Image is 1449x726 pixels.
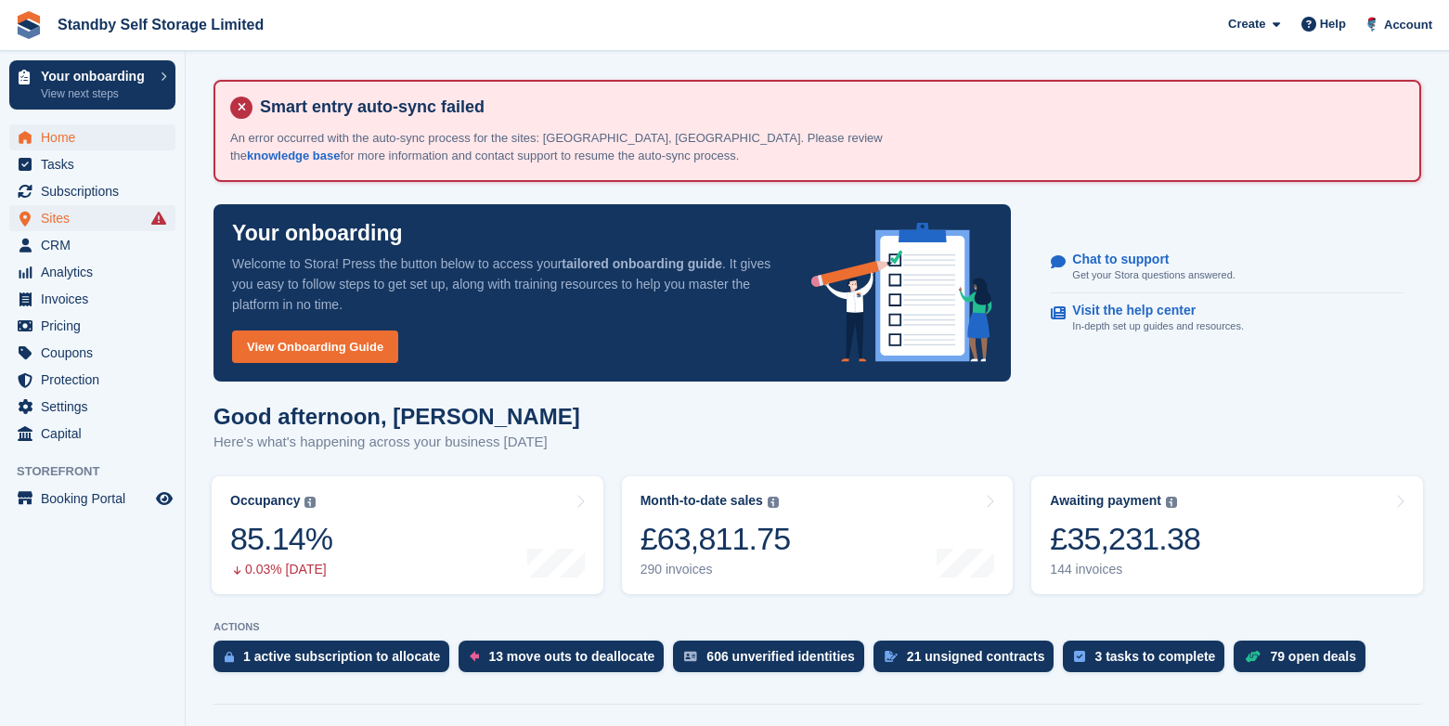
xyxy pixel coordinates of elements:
div: 13 move outs to deallocate [488,649,654,664]
a: 79 open deals [1234,641,1375,681]
img: icon-info-grey-7440780725fd019a000dd9b08b2336e03edf1995a4989e88bcd33f0948082b44.svg [768,497,779,508]
a: Awaiting payment £35,231.38 144 invoices [1031,476,1423,594]
span: Storefront [17,462,185,481]
div: £63,811.75 [640,520,791,558]
a: menu [9,205,175,231]
a: menu [9,178,175,204]
a: menu [9,367,175,393]
i: Smart entry sync failures have occurred [151,211,166,226]
div: 0.03% [DATE] [230,562,332,577]
span: Pricing [41,313,152,339]
a: menu [9,151,175,177]
p: View next steps [41,85,151,102]
span: Subscriptions [41,178,152,204]
a: menu [9,394,175,420]
div: 3 tasks to complete [1094,649,1215,664]
a: 606 unverified identities [673,641,873,681]
div: £35,231.38 [1050,520,1200,558]
a: menu [9,124,175,150]
p: Your onboarding [232,223,403,244]
a: menu [9,421,175,447]
h4: Smart entry auto-sync failed [252,97,1404,118]
p: Welcome to Stora! Press the button below to access your . It gives you easy to follow steps to ge... [232,253,782,315]
span: Sites [41,205,152,231]
strong: tailored onboarding guide [562,256,722,271]
span: Protection [41,367,152,393]
img: task-75834270c22a3079a89374b754ae025e5fb1db73e45f91037f5363f120a921f8.svg [1074,651,1085,662]
img: active_subscription_to_allocate_icon-d502201f5373d7db506a760aba3b589e785aa758c864c3986d89f69b8ff3... [225,651,234,663]
span: Create [1228,15,1265,33]
p: Here's what's happening across your business [DATE] [213,432,580,453]
div: 290 invoices [640,562,791,577]
div: Occupancy [230,493,300,509]
span: Settings [41,394,152,420]
a: 21 unsigned contracts [873,641,1064,681]
span: Invoices [41,286,152,312]
span: CRM [41,232,152,258]
div: Month-to-date sales [640,493,763,509]
p: Your onboarding [41,70,151,83]
div: 144 invoices [1050,562,1200,577]
p: An error occurred with the auto-sync process for the sites: [GEOGRAPHIC_DATA], [GEOGRAPHIC_DATA].... [230,129,926,165]
a: menu [9,313,175,339]
div: 79 open deals [1270,649,1356,664]
img: stora-icon-8386f47178a22dfd0bd8f6a31ec36ba5ce8667c1dd55bd0f319d3a0aa187defe.svg [15,11,43,39]
p: Chat to support [1072,252,1220,267]
div: 606 unverified identities [706,649,855,664]
a: Visit the help center In-depth set up guides and resources. [1051,293,1404,344]
img: icon-info-grey-7440780725fd019a000dd9b08b2336e03edf1995a4989e88bcd33f0948082b44.svg [304,497,316,508]
span: Help [1320,15,1346,33]
p: ACTIONS [213,621,1421,633]
img: Glenn Fisher [1363,15,1381,33]
span: Coupons [41,340,152,366]
p: Get your Stora questions answered. [1072,267,1235,283]
a: Standby Self Storage Limited [50,9,271,40]
div: 85.14% [230,520,332,558]
p: In-depth set up guides and resources. [1072,318,1244,334]
div: 21 unsigned contracts [907,649,1045,664]
span: Capital [41,421,152,447]
span: Booking Portal [41,486,152,512]
a: menu [9,486,175,512]
div: 1 active subscription to allocate [243,649,440,664]
span: Home [41,124,152,150]
p: Visit the help center [1072,303,1229,318]
span: Tasks [41,151,152,177]
div: Awaiting payment [1050,493,1161,509]
a: menu [9,340,175,366]
a: Chat to support Get your Stora questions answered. [1051,242,1404,293]
a: menu [9,259,175,285]
a: View Onboarding Guide [232,331,398,363]
img: verify_identity-adf6edd0f0f0b5bbfe63781bf79b02c33cf7c696d77639b501bdc392416b5a36.svg [684,651,697,662]
a: 3 tasks to complete [1063,641,1234,681]
a: 13 move outs to deallocate [459,641,673,681]
a: Your onboarding View next steps [9,60,175,110]
img: icon-info-grey-7440780725fd019a000dd9b08b2336e03edf1995a4989e88bcd33f0948082b44.svg [1166,497,1177,508]
a: menu [9,232,175,258]
img: contract_signature_icon-13c848040528278c33f63329250d36e43548de30e8caae1d1a13099fd9432cc5.svg [885,651,898,662]
img: move_outs_to_deallocate_icon-f764333ba52eb49d3ac5e1228854f67142a1ed5810a6f6cc68b1a99e826820c5.svg [470,651,479,662]
span: Account [1384,16,1432,34]
img: deal-1b604bf984904fb50ccaf53a9ad4b4a5d6e5aea283cecdc64d6e3604feb123c2.svg [1245,650,1261,663]
span: Analytics [41,259,152,285]
a: Preview store [153,487,175,510]
img: onboarding-info-6c161a55d2c0e0a8cae90662b2fe09162a5109e8cc188191df67fb4f79e88e88.svg [811,223,993,362]
h1: Good afternoon, [PERSON_NAME] [213,404,580,429]
a: 1 active subscription to allocate [213,641,459,681]
a: Occupancy 85.14% 0.03% [DATE] [212,476,603,594]
a: Month-to-date sales £63,811.75 290 invoices [622,476,1014,594]
a: menu [9,286,175,312]
a: knowledge base [247,149,340,162]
